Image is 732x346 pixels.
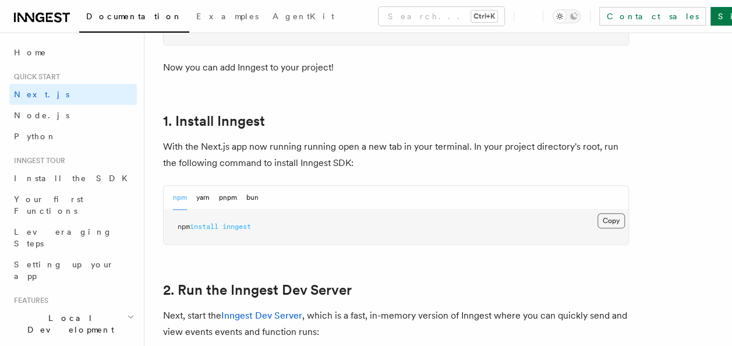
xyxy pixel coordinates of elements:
[221,310,302,321] a: Inngest Dev Server
[9,168,137,189] a: Install the SDK
[163,113,265,129] a: 1. Install Inngest
[79,3,189,33] a: Documentation
[9,84,137,105] a: Next.js
[14,132,56,141] span: Python
[163,282,352,298] a: 2. Run the Inngest Dev Server
[9,221,137,254] a: Leveraging Steps
[14,227,112,248] span: Leveraging Steps
[599,7,706,26] a: Contact sales
[190,223,218,231] span: install
[379,7,504,26] button: Search...Ctrl+K
[219,186,237,210] button: pnpm
[9,189,137,221] a: Your first Functions
[14,260,114,281] span: Setting up your app
[173,186,187,210] button: npm
[9,126,137,147] a: Python
[14,174,135,183] span: Install the SDK
[222,223,251,231] span: inngest
[273,12,334,21] span: AgentKit
[9,254,137,287] a: Setting up your app
[266,3,341,31] a: AgentKit
[14,111,69,120] span: Node.js
[246,186,259,210] button: bun
[9,312,127,336] span: Local Development
[14,47,47,58] span: Home
[14,90,69,99] span: Next.js
[163,308,629,340] p: Next, start the , which is a fast, in-memory version of Inngest where you can quickly send and vi...
[9,72,60,82] span: Quick start
[471,10,497,22] kbd: Ctrl+K
[196,12,259,21] span: Examples
[163,59,629,76] p: Now you can add Inngest to your project!
[196,186,210,210] button: yarn
[9,42,137,63] a: Home
[9,105,137,126] a: Node.js
[597,213,625,228] button: Copy
[163,139,629,171] p: With the Next.js app now running running open a new tab in your terminal. In your project directo...
[178,223,190,231] span: npm
[86,12,182,21] span: Documentation
[189,3,266,31] a: Examples
[9,296,48,305] span: Features
[14,195,83,216] span: Your first Functions
[553,9,581,23] button: Toggle dark mode
[9,308,137,340] button: Local Development
[9,156,65,165] span: Inngest tour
